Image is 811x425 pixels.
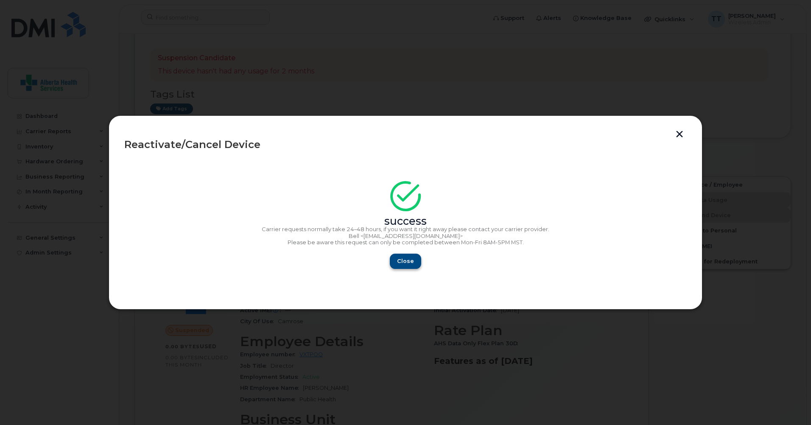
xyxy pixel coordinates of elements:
[390,254,421,269] button: Close
[124,218,687,225] div: success
[124,226,687,233] p: Carrier requests normally take 24–48 hours, if you want it right away please contact your carrier...
[124,239,687,246] p: Please be aware this request can only be completed between Mon-Fri 8AM-5PM MST.
[124,233,687,240] p: Bell <[EMAIL_ADDRESS][DOMAIN_NAME]>
[397,257,414,265] span: Close
[124,140,687,150] div: Reactivate/Cancel Device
